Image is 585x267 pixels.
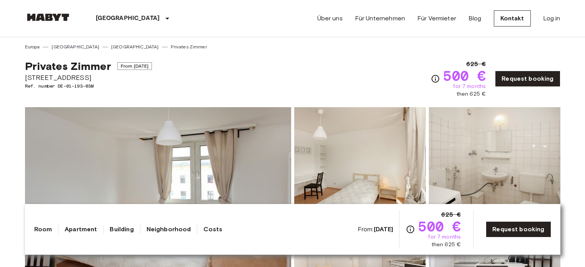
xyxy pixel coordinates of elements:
[429,107,560,208] img: Picture of unit DE-01-193-03M
[25,83,152,90] span: Ref. number DE-01-193-03M
[543,14,560,23] a: Log in
[52,43,99,50] a: [GEOGRAPHIC_DATA]
[317,14,343,23] a: Über uns
[203,225,222,234] a: Costs
[457,90,486,98] span: then 625 €
[418,219,461,233] span: 500 €
[428,233,461,241] span: for 7 months
[431,74,440,83] svg: Check cost overview for full price breakdown. Please note that discounts apply to new joiners onl...
[432,241,461,249] span: then 625 €
[25,13,71,21] img: Habyt
[495,71,560,87] a: Request booking
[443,69,486,83] span: 500 €
[294,107,426,208] img: Picture of unit DE-01-193-03M
[25,43,40,50] a: Europa
[147,225,191,234] a: Neighborhood
[25,73,152,83] span: [STREET_ADDRESS]
[65,225,97,234] a: Apartment
[171,43,207,50] a: Privates Zimmer
[117,62,152,70] span: From [DATE]
[110,225,133,234] a: Building
[453,83,486,90] span: for 7 months
[441,210,461,219] span: 625 €
[34,225,52,234] a: Room
[111,43,159,50] a: [GEOGRAPHIC_DATA]
[355,14,405,23] a: Für Unternehmen
[406,225,415,234] svg: Check cost overview for full price breakdown. Please note that discounts apply to new joiners onl...
[486,221,551,237] a: Request booking
[374,226,393,233] b: [DATE]
[25,60,111,73] span: Privates Zimmer
[494,10,531,27] a: Kontakt
[417,14,456,23] a: Für Vermieter
[468,14,482,23] a: Blog
[466,60,486,69] span: 625 €
[358,225,393,234] span: From:
[96,14,160,23] p: [GEOGRAPHIC_DATA]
